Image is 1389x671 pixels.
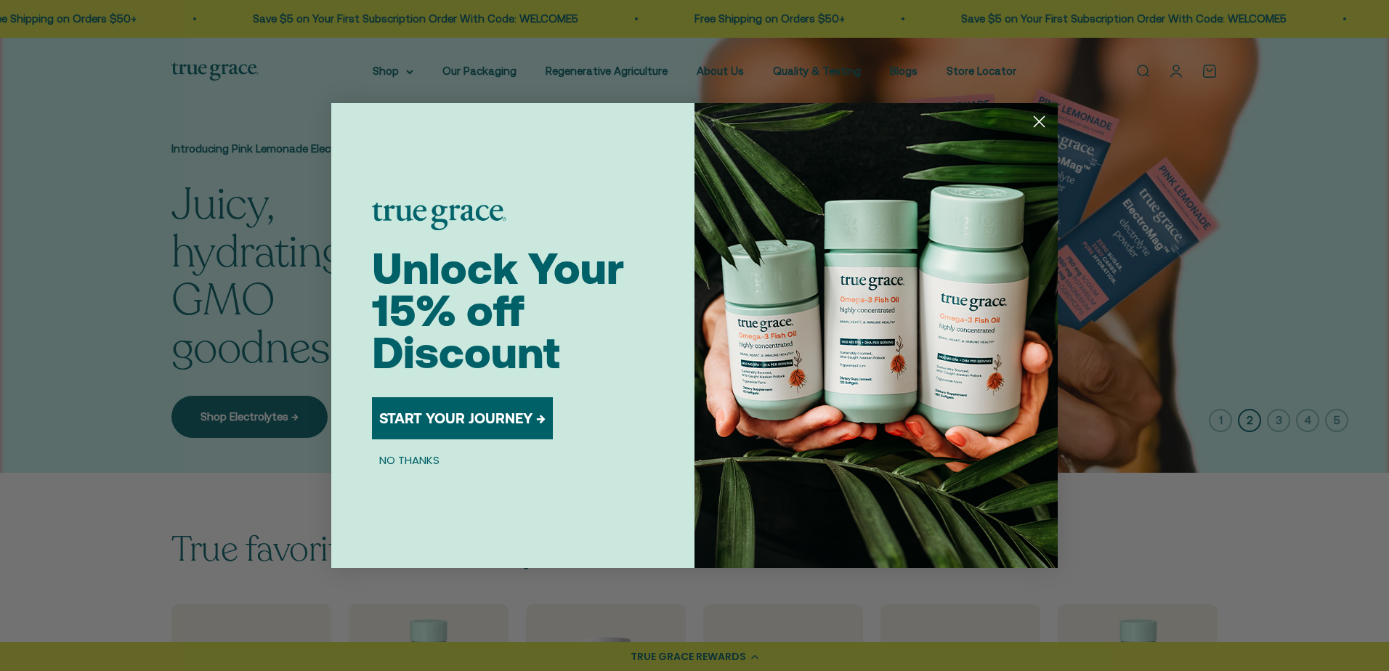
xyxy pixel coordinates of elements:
img: logo placeholder [372,203,506,230]
img: 098727d5-50f8-4f9b-9554-844bb8da1403.jpeg [694,103,1058,568]
button: Close dialog [1026,109,1052,134]
button: NO THANKS [372,451,447,468]
button: START YOUR JOURNEY → [372,397,553,439]
span: Unlock Your 15% off Discount [372,243,624,378]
